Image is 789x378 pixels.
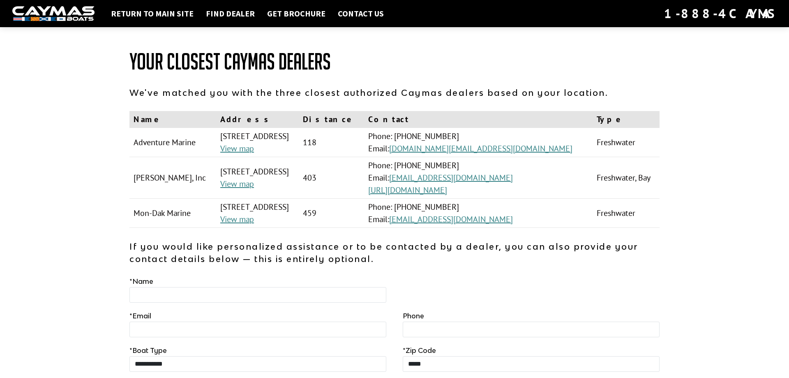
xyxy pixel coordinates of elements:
[334,8,388,19] a: Contact Us
[129,199,216,228] td: Mon-Dak Marine
[593,199,660,228] td: Freshwater
[129,111,216,128] th: Name
[129,128,216,157] td: Adventure Marine
[368,185,447,195] a: [URL][DOMAIN_NAME]
[389,214,513,225] a: [EMAIL_ADDRESS][DOMAIN_NAME]
[220,179,254,189] a: View map
[403,311,424,321] label: Phone
[216,111,299,128] th: Address
[107,8,198,19] a: Return to main site
[364,128,593,157] td: Phone: [PHONE_NUMBER] Email:
[299,111,364,128] th: Distance
[664,5,777,23] div: 1-888-4CAYMAS
[216,199,299,228] td: [STREET_ADDRESS]
[129,49,660,74] h1: Your Closest Caymas Dealers
[364,199,593,228] td: Phone: [PHONE_NUMBER] Email:
[220,214,254,225] a: View map
[593,157,660,199] td: Freshwater, Bay
[263,8,330,19] a: Get Brochure
[129,276,153,286] label: Name
[129,86,660,99] p: We've matched you with the three closest authorized Caymas dealers based on your location.
[129,157,216,199] td: [PERSON_NAME], Inc
[299,199,364,228] td: 459
[129,311,151,321] label: Email
[364,111,593,128] th: Contact
[593,128,660,157] td: Freshwater
[129,346,167,355] label: Boat Type
[220,143,254,154] a: View map
[389,172,513,183] a: [EMAIL_ADDRESS][DOMAIN_NAME]
[202,8,259,19] a: Find Dealer
[403,346,436,355] label: Zip Code
[299,128,364,157] td: 118
[129,240,660,265] p: If you would like personalized assistance or to be contacted by a dealer, you can also provide yo...
[593,111,660,128] th: Type
[389,143,572,154] a: [DOMAIN_NAME][EMAIL_ADDRESS][DOMAIN_NAME]
[216,128,299,157] td: [STREET_ADDRESS]
[364,157,593,199] td: Phone: [PHONE_NUMBER] Email:
[216,157,299,199] td: [STREET_ADDRESS]
[12,6,95,21] img: white-logo-c9c8dbefe5ff5ceceb0f0178aa75bf4bb51f6bca0971e226c86eb53dfe498488.png
[299,157,364,199] td: 403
